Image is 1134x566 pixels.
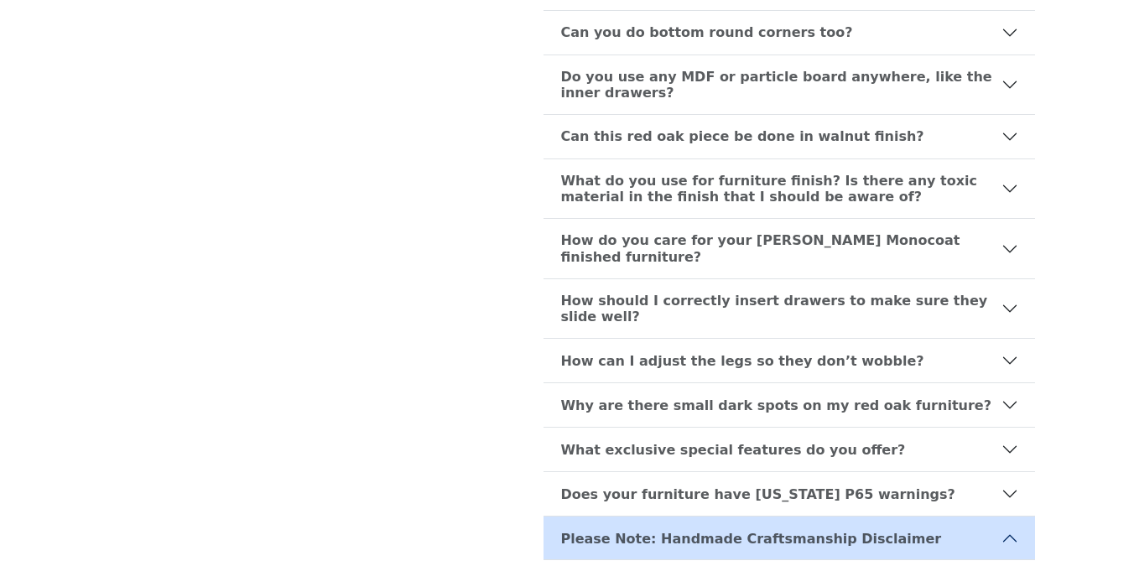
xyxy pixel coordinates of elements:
[560,128,923,144] b: Can this red oak piece be done in walnut finish?
[560,232,1001,264] b: How do you care for your [PERSON_NAME] Monocoat finished furniture?
[560,531,941,547] b: Please Note: Handmade Craftsmanship Disclaimer
[560,293,1001,325] b: How should I correctly insert drawers to make sure they slide well?
[544,517,1035,560] button: Please Note: Handmade Craftsmanship Disclaimer
[560,486,955,502] b: Does your furniture have [US_STATE] P65 warnings?
[560,24,852,40] b: Can you do bottom round corners too?
[544,339,1035,382] button: How can I adjust the legs so they don’t wobble?
[544,383,1035,427] button: Why are there small dark spots on my red oak furniture?
[560,69,1001,101] b: Do you use any MDF or particle board anywhere, like the inner drawers?
[560,353,923,369] b: How can I adjust the legs so they don’t wobble?
[560,397,991,413] b: Why are there small dark spots on my red oak furniture?
[544,279,1035,338] button: How should I correctly insert drawers to make sure they slide well?
[544,472,1035,516] button: Does your furniture have [US_STATE] P65 warnings?
[544,159,1035,218] button: What do you use for furniture finish? Is there any toxic material in the finish that I should be ...
[544,11,1035,55] button: Can you do bottom round corners too?
[560,442,905,458] b: What exclusive special features do you offer?
[560,173,1001,205] b: What do you use for furniture finish? Is there any toxic material in the finish that I should be ...
[544,115,1035,158] button: Can this red oak piece be done in walnut finish?
[544,428,1035,471] button: What exclusive special features do you offer?
[544,219,1035,278] button: How do you care for your [PERSON_NAME] Monocoat finished furniture?
[544,55,1035,114] button: Do you use any MDF or particle board anywhere, like the inner drawers?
